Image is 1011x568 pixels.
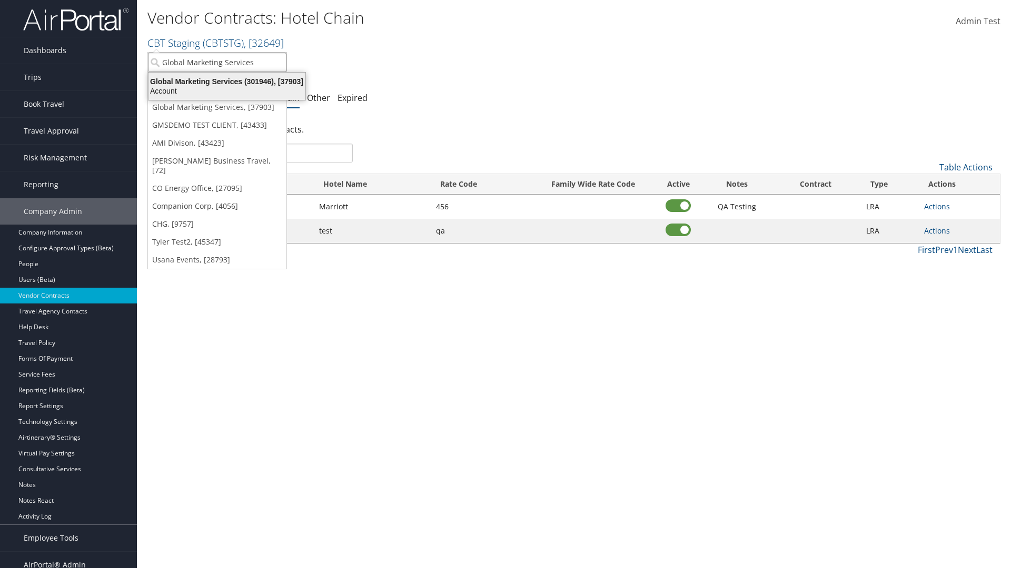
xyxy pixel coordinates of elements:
span: ( CBTSTG ) [203,36,244,50]
a: CBT Staging [147,36,284,50]
a: Prev [935,244,953,256]
a: Actions [924,201,950,211]
span: Company Admin [24,198,82,225]
a: Expired [338,92,368,104]
td: Marriott [314,195,431,219]
th: Actions [919,174,1000,195]
th: Active: activate to sort column ascending [654,174,703,195]
div: Account [142,86,312,96]
a: Global Marketing Services, [37903] [148,98,286,116]
td: qa [431,219,533,243]
div: There are contracts. [147,115,1000,144]
span: QA Testing [718,201,756,211]
img: airportal-logo.png [23,7,128,32]
td: LRA [861,219,919,243]
a: Tyler Test2, [45347] [148,233,286,251]
span: Trips [24,64,42,90]
a: 1 [953,244,958,256]
a: Next [958,244,976,256]
a: Table Actions [939,161,993,173]
a: Admin Test [956,5,1000,38]
a: Companion Corp, [4056] [148,197,286,215]
a: First [918,244,935,256]
a: Usana Events, [28793] [148,251,286,269]
div: Global Marketing Services (301946), [37903] [142,77,312,86]
a: GMSDEMO TEST CLIENT, [43433] [148,116,286,134]
span: Risk Management [24,145,87,171]
a: Actions [924,226,950,236]
span: Book Travel [24,91,64,117]
th: Contract: activate to sort column ascending [770,174,860,195]
span: Admin Test [956,15,1000,27]
td: test [314,219,431,243]
a: Last [976,244,993,256]
th: Hotel Name: activate to sort column ascending [314,174,431,195]
span: , [ 32649 ] [244,36,284,50]
span: Dashboards [24,37,66,64]
th: Rate Code: activate to sort column ascending [431,174,533,195]
a: AMI Divison, [43423] [148,134,286,152]
th: Type: activate to sort column ascending [861,174,919,195]
th: Notes: activate to sort column ascending [703,174,771,195]
input: Search Accounts [148,53,286,72]
span: Employee Tools [24,525,78,551]
a: CHG, [9757] [148,215,286,233]
td: LRA [861,195,919,219]
span: Travel Approval [24,118,79,144]
a: CO Energy Office, [27095] [148,179,286,197]
a: Other [307,92,330,104]
span: Reporting [24,171,58,198]
h1: Vendor Contracts: Hotel Chain [147,7,716,29]
a: [PERSON_NAME] Business Travel, [72] [148,152,286,179]
th: Family Wide Rate Code: activate to sort column ascending [532,174,653,195]
td: 456 [431,195,533,219]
